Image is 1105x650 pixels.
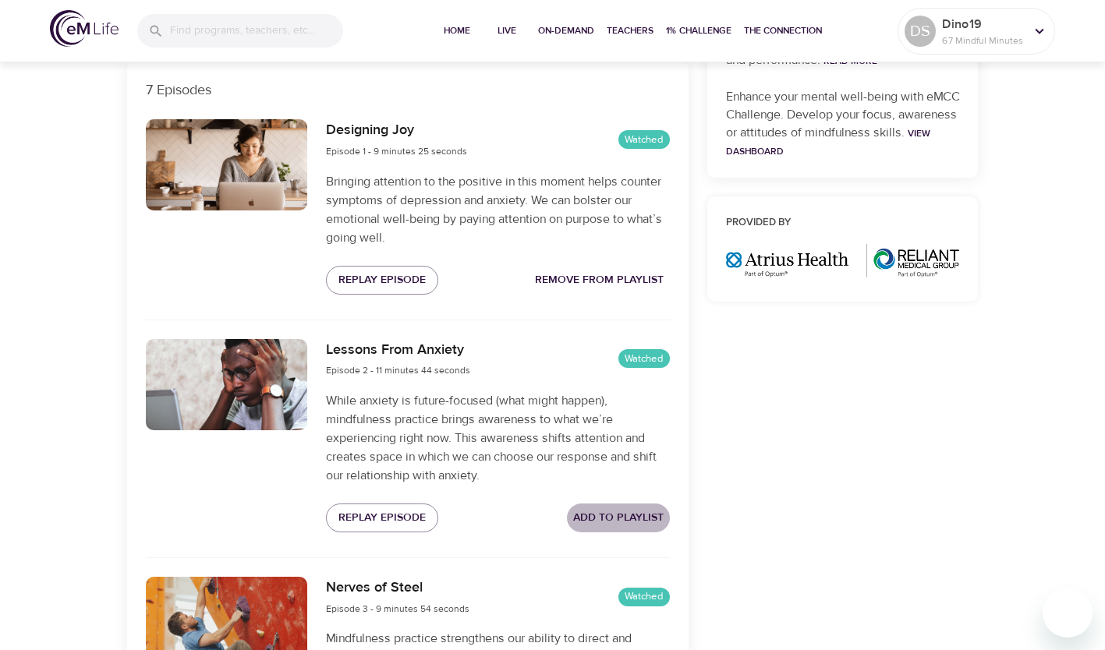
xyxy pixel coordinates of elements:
button: Replay Episode [326,503,438,532]
span: Remove from Playlist [535,270,664,290]
div: DS [905,16,936,47]
span: On-Demand [538,23,594,39]
span: Watched [618,132,670,147]
a: View Dashboard [726,127,930,157]
span: Home [438,23,476,39]
span: Teachers [607,23,653,39]
p: Enhance your mental well-being with eMCC Challenge. Develop your focus, awareness or attitudes of... [726,88,960,160]
span: Episode 3 - 9 minutes 54 seconds [326,602,469,615]
span: Add to Playlist [573,508,664,528]
h6: Designing Joy [326,119,467,142]
span: Replay Episode [338,508,426,528]
img: Optum%20MA_AtriusReliant.png [726,244,960,277]
p: Dino19 [942,15,1025,34]
button: Replay Episode [326,266,438,295]
iframe: Button to launch messaging window [1043,588,1093,638]
span: Watched [618,589,670,604]
p: 7 Episodes [146,79,670,101]
span: Episode 1 - 9 minutes 25 seconds [326,145,467,157]
span: 1% Challenge [666,23,731,39]
span: Replay Episode [338,270,426,290]
p: 67 Mindful Minutes [942,34,1025,48]
span: Episode 2 - 11 minutes 44 seconds [326,364,470,376]
span: Watched [618,351,670,366]
p: Bringing attention to the positive in this moment helps counter symptoms of depression and anxiet... [326,172,669,247]
h6: Nerves of Steel [326,577,469,599]
button: Remove from Playlist [529,266,670,295]
img: logo [50,10,119,47]
h6: Provided by [726,215,960,231]
span: The Connection [744,23,822,39]
span: Live [488,23,526,39]
p: While anxiety is future-focused (what might happen), mindfulness practice brings awareness to wha... [326,391,669,485]
button: Add to Playlist [567,503,670,532]
input: Find programs, teachers, etc... [170,14,343,48]
h6: Lessons From Anxiety [326,339,470,362]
